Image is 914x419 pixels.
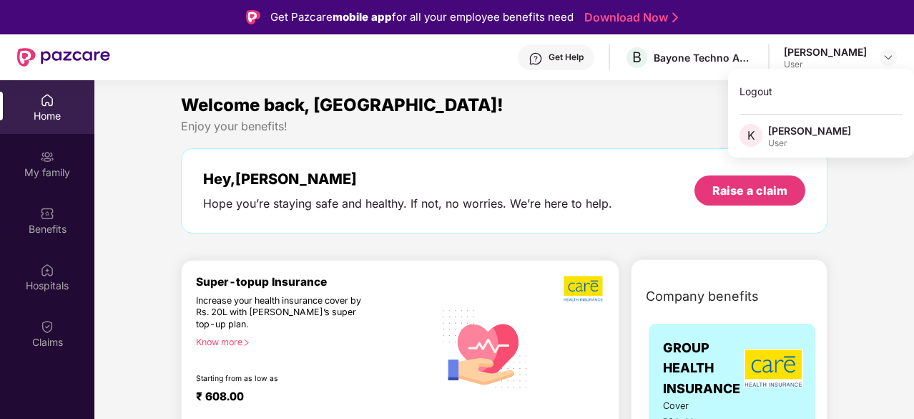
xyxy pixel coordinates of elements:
[196,374,373,384] div: Starting from as low as
[672,10,678,25] img: Stroke
[712,183,787,198] div: Raise a claim
[663,399,715,413] span: Cover
[883,52,894,63] img: svg+xml;base64,PHN2ZyBpZD0iRHJvcGRvd24tMzJ4MzIiIHhtbG5zPSJodHRwOi8vd3d3LnczLm9yZy8yMDAwL3N2ZyIgd2...
[728,77,914,105] div: Logout
[40,319,54,334] img: svg+xml;base64,PHN2ZyBpZD0iQ2xhaW0iIHhtbG5zPSJodHRwOi8vd3d3LnczLm9yZy8yMDAwL3N2ZyIgd2lkdGg9IjIwIi...
[564,275,604,302] img: b5dec4f62d2307b9de63beb79f102df3.png
[646,286,759,307] span: Company benefits
[333,10,392,24] strong: mobile app
[663,338,740,399] span: GROUP HEALTH INSURANCE
[40,263,54,277] img: svg+xml;base64,PHN2ZyBpZD0iSG9zcGl0YWxzIiB4bWxucz0iaHR0cDovL3d3dy53My5vcmcvMjAwMC9zdmciIHdpZHRoPS...
[181,119,827,134] div: Enjoy your benefits!
[40,150,54,164] img: svg+xml;base64,PHN2ZyB3aWR0aD0iMjAiIGhlaWdodD0iMjAiIHZpZXdCb3g9IjAgMCAyMCAyMCIgZmlsbD0ibm9uZSIgeG...
[784,45,867,59] div: [PERSON_NAME]
[632,49,642,66] span: B
[196,390,420,407] div: ₹ 608.00
[768,124,851,138] div: [PERSON_NAME]
[434,296,536,400] img: svg+xml;base64,PHN2ZyB4bWxucz0iaHR0cDovL3d3dy53My5vcmcvMjAwMC9zdmciIHhtbG5zOnhsaW5rPSJodHRwOi8vd3...
[196,337,426,347] div: Know more
[784,59,867,70] div: User
[744,349,803,387] img: insurerLogo
[196,295,373,331] div: Increase your health insurance cover by Rs. 20L with [PERSON_NAME]’s super top-up plan.
[40,93,54,107] img: svg+xml;base64,PHN2ZyBpZD0iSG9tZSIgeG1sbnM9Imh0dHA6Ly93d3cudzMub3JnLzIwMDAvc3ZnIiB3aWR0aD0iMjAiIG...
[242,339,250,347] span: right
[584,10,674,25] a: Download Now
[654,51,754,64] div: Bayone Techno Advisors Private Limited
[40,206,54,221] img: svg+xml;base64,PHN2ZyBpZD0iQmVuZWZpdHMiIHhtbG5zPSJodHRwOi8vd3d3LnczLm9yZy8yMDAwL3N2ZyIgd2lkdGg9Ij...
[246,10,260,24] img: Logo
[196,275,434,289] div: Super-topup Insurance
[747,127,755,144] span: K
[549,52,584,63] div: Get Help
[270,9,574,26] div: Get Pazcare for all your employee benefits need
[529,52,543,66] img: svg+xml;base64,PHN2ZyBpZD0iSGVscC0zMngzMiIgeG1sbnM9Imh0dHA6Ly93d3cudzMub3JnLzIwMDAvc3ZnIiB3aWR0aD...
[203,170,612,188] div: Hey, [PERSON_NAME]
[768,138,851,149] div: User
[203,196,612,211] div: Hope you’re staying safe and healthy. If not, no worries. We’re here to help.
[17,48,110,67] img: New Pazcare Logo
[181,95,503,115] span: Welcome back, [GEOGRAPHIC_DATA]!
